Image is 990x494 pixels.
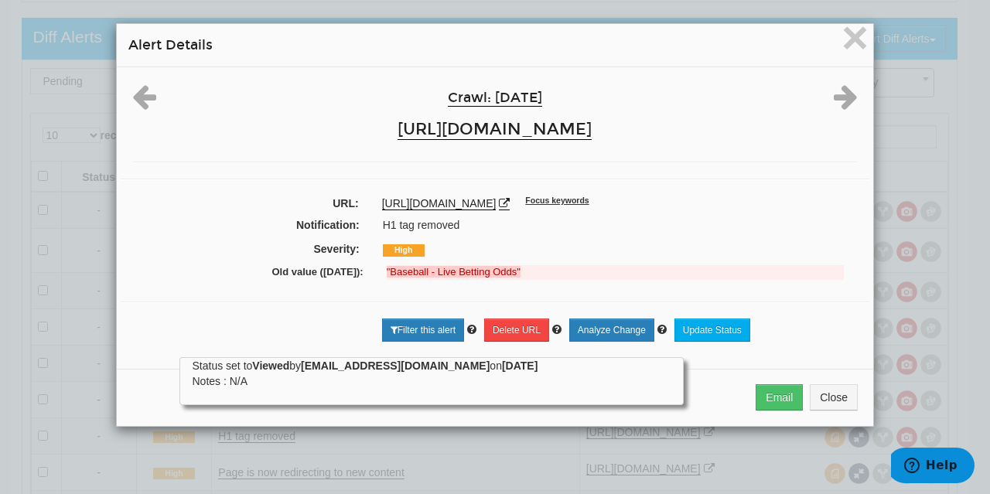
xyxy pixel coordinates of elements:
[383,244,425,257] span: High
[841,25,869,56] button: Close
[674,319,750,342] a: Update Status
[448,90,542,107] a: Crawl: [DATE]
[502,359,538,372] strong: [DATE]
[525,196,589,205] sup: Focus keywords
[834,97,858,109] a: Next alert
[398,119,592,140] a: [URL][DOMAIN_NAME]
[756,384,803,411] button: Email
[252,359,289,372] strong: Viewed
[382,319,464,342] a: Filter this alert
[810,384,858,411] button: Close
[387,266,521,278] strong: "Baseball - Live Betting Odds"
[841,12,869,63] span: ×
[891,448,975,486] iframe: Opens a widget where you can find more information
[569,319,654,342] a: Analyze Change
[301,359,490,372] strong: [EMAIL_ADDRESS][DOMAIN_NAME]
[123,241,371,257] label: Severity:
[371,217,867,233] div: H1 tag removed
[192,358,671,389] div: Status set to by on Notes : N/A
[132,97,156,109] a: Previous alert
[135,265,375,280] label: Old value ([DATE]):
[484,319,549,342] a: Delete URL
[123,217,371,233] label: Notification:
[121,196,370,211] label: URL:
[382,197,497,210] a: [URL][DOMAIN_NAME]
[128,36,862,55] h4: Alert Details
